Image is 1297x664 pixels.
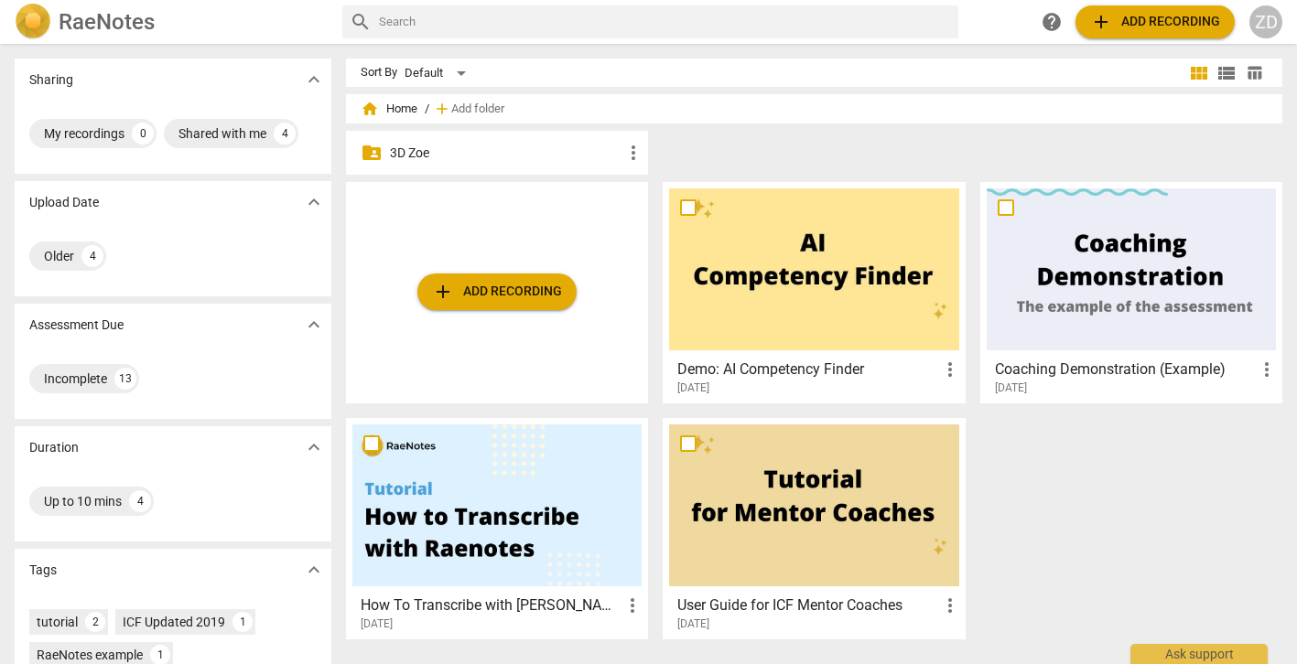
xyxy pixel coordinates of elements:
p: Duration [29,438,79,457]
button: Show more [300,556,328,584]
span: Add folder [451,102,504,116]
div: 4 [274,123,296,145]
div: 4 [129,490,151,512]
div: 4 [81,245,103,267]
span: expand_more [303,314,325,336]
h3: Demo: AI Competency Finder [677,359,938,380]
span: add [1090,11,1112,33]
div: Sort By [361,66,397,80]
span: table_chart [1246,64,1263,81]
div: 13 [114,368,136,390]
div: Ask support [1130,644,1268,664]
span: folder_shared [361,142,383,164]
h3: User Guide for ICF Mentor Coaches [677,594,938,616]
h3: How To Transcribe with RaeNotes [361,594,621,616]
span: search [350,11,372,33]
span: add [433,100,451,118]
div: tutorial [37,613,78,631]
a: Help [1035,5,1068,38]
span: more_vert [621,594,643,616]
span: home [361,100,379,118]
p: 3D Zoe [390,144,622,163]
div: Incomplete [44,369,107,388]
span: more_vert [939,359,961,380]
button: Show more [300,311,328,338]
a: LogoRaeNotes [15,4,328,40]
a: User Guide for ICF Mentor Coaches[DATE] [669,424,958,631]
div: My recordings [44,124,124,143]
button: Upload [417,273,577,310]
div: 2 [85,612,105,632]
p: Upload Date [29,193,99,212]
span: expand_more [303,69,325,91]
button: Tile view [1185,59,1213,87]
button: Show more [300,188,328,216]
span: view_list [1216,62,1238,84]
div: Older [44,247,74,265]
h3: Coaching Demonstration (Example) [995,359,1256,380]
button: ZD [1249,5,1282,38]
div: Default [405,59,472,88]
p: Tags [29,561,57,580]
a: Demo: AI Competency Finder[DATE] [669,188,958,395]
p: Assessment Due [29,316,124,335]
button: Show more [300,434,328,461]
img: Logo [15,4,51,40]
button: Table view [1240,59,1268,87]
span: [DATE] [677,616,709,632]
span: Home [361,100,417,118]
button: Show more [300,66,328,93]
span: add [432,281,454,303]
h2: RaeNotes [59,9,155,35]
div: 0 [132,123,154,145]
button: List view [1213,59,1240,87]
span: expand_more [303,436,325,458]
span: [DATE] [995,380,1027,396]
input: Search [379,7,951,37]
span: more_vert [939,594,961,616]
span: [DATE] [677,380,709,396]
div: ICF Updated 2019 [123,613,225,631]
span: more_vert [622,142,644,164]
div: 1 [232,612,253,632]
span: help [1041,11,1063,33]
span: expand_more [303,191,325,213]
span: [DATE] [361,616,393,632]
div: Shared with me [178,124,266,143]
p: Sharing [29,70,73,90]
span: Add recording [432,281,562,303]
div: RaeNotes example [37,646,143,664]
a: Coaching Demonstration (Example)[DATE] [987,188,1276,395]
a: How To Transcribe with [PERSON_NAME][DATE] [352,424,642,631]
span: Add recording [1090,11,1220,33]
span: view_module [1188,62,1210,84]
span: expand_more [303,559,325,581]
div: Up to 10 mins [44,492,122,510]
span: / [425,102,429,116]
span: more_vert [1256,359,1278,380]
button: Upload [1075,5,1235,38]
